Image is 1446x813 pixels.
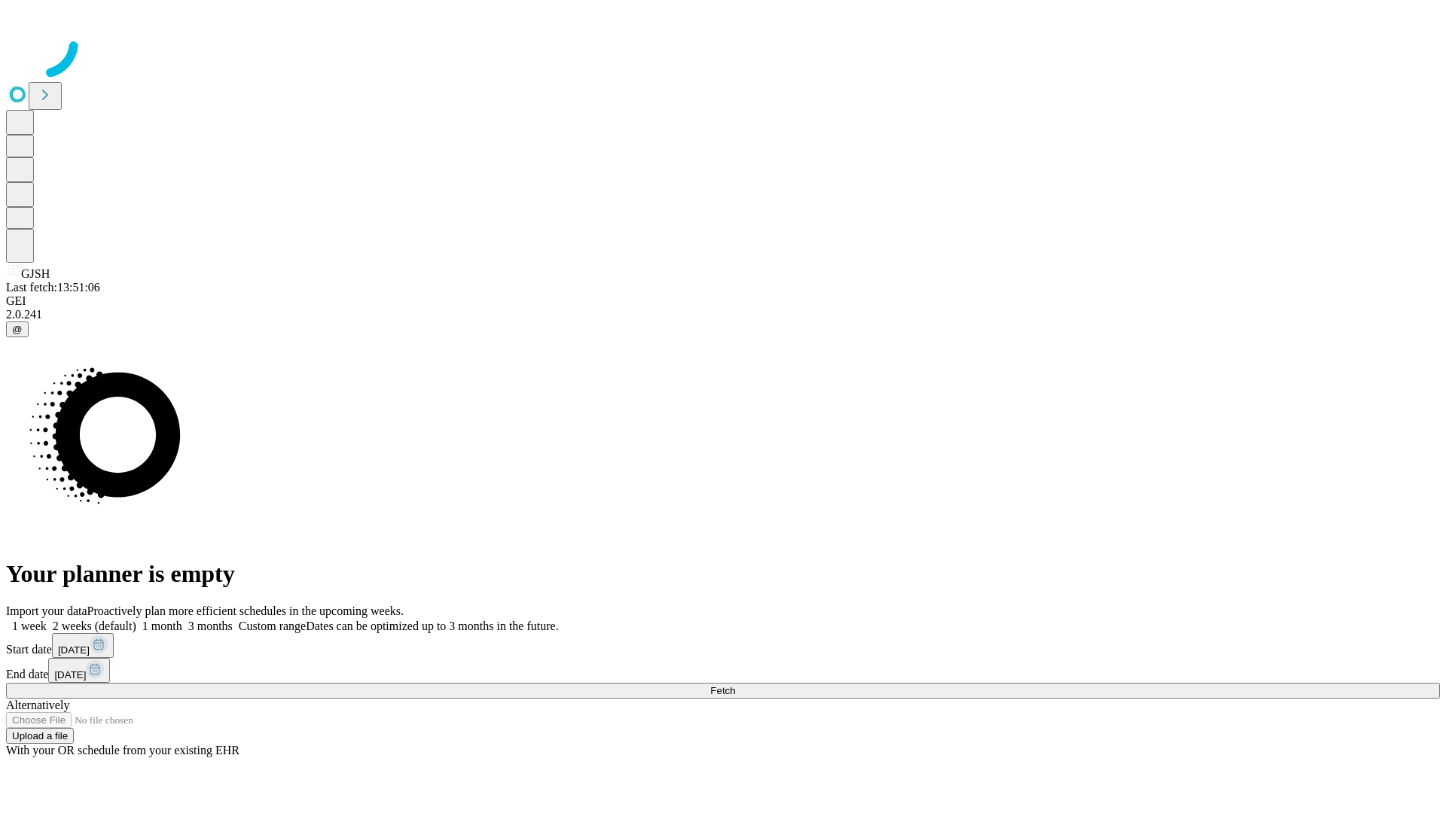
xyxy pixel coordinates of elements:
[6,281,100,294] span: Last fetch: 13:51:06
[6,744,239,757] span: With your OR schedule from your existing EHR
[54,669,86,681] span: [DATE]
[6,560,1440,588] h1: Your planner is empty
[87,604,404,617] span: Proactively plan more efficient schedules in the upcoming weeks.
[6,658,1440,683] div: End date
[188,620,233,632] span: 3 months
[6,633,1440,658] div: Start date
[12,324,23,335] span: @
[52,633,114,658] button: [DATE]
[6,321,29,337] button: @
[6,728,74,744] button: Upload a file
[6,308,1440,321] div: 2.0.241
[306,620,558,632] span: Dates can be optimized up to 3 months in the future.
[710,685,735,696] span: Fetch
[239,620,306,632] span: Custom range
[12,620,47,632] span: 1 week
[21,267,50,280] span: GJSH
[6,604,87,617] span: Import your data
[6,683,1440,699] button: Fetch
[6,699,69,711] span: Alternatively
[58,644,90,656] span: [DATE]
[6,294,1440,308] div: GEI
[48,658,110,683] button: [DATE]
[142,620,182,632] span: 1 month
[53,620,136,632] span: 2 weeks (default)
